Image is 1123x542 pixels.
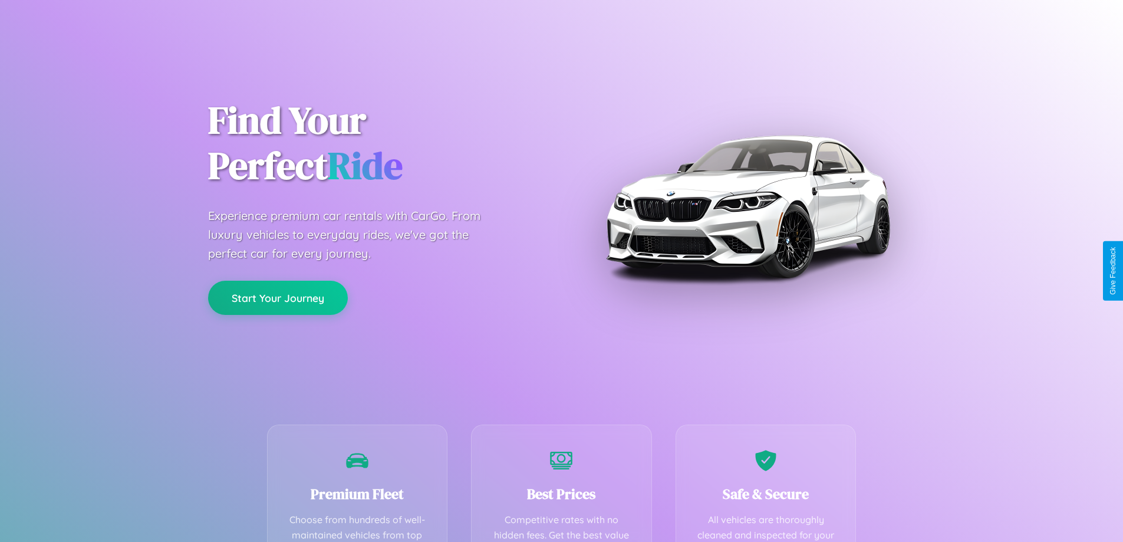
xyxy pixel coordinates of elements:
div: Give Feedback [1109,247,1117,295]
button: Start Your Journey [208,281,348,315]
h1: Find Your Perfect [208,98,544,189]
h3: Safe & Secure [694,484,838,504]
span: Ride [328,140,403,191]
img: Premium BMW car rental vehicle [600,59,895,354]
h3: Premium Fleet [285,484,430,504]
p: Experience premium car rentals with CarGo. From luxury vehicles to everyday rides, we've got the ... [208,206,503,263]
h3: Best Prices [489,484,634,504]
